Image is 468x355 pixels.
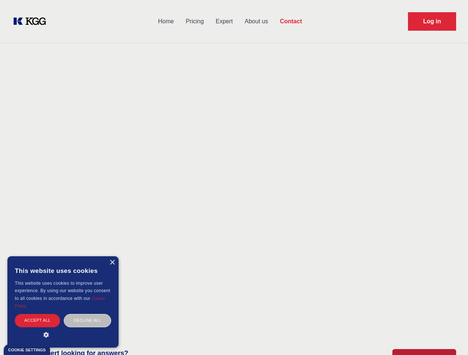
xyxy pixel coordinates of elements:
[15,262,111,280] div: This website uses cookies
[180,12,210,31] a: Pricing
[274,12,308,31] a: Contact
[431,319,468,355] iframe: Chat Widget
[64,314,111,327] div: Decline all
[8,348,46,352] div: Cookie settings
[15,314,60,327] div: Accept all
[15,296,105,308] a: Cookie Policy
[15,281,110,301] span: This website uses cookies to improve user experience. By using our website you consent to all coo...
[152,12,180,31] a: Home
[210,12,239,31] a: Expert
[239,12,274,31] a: About us
[408,12,456,31] a: Request Demo
[12,16,52,27] a: KOL Knowledge Platform: Talk to Key External Experts (KEE)
[109,260,115,266] div: Close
